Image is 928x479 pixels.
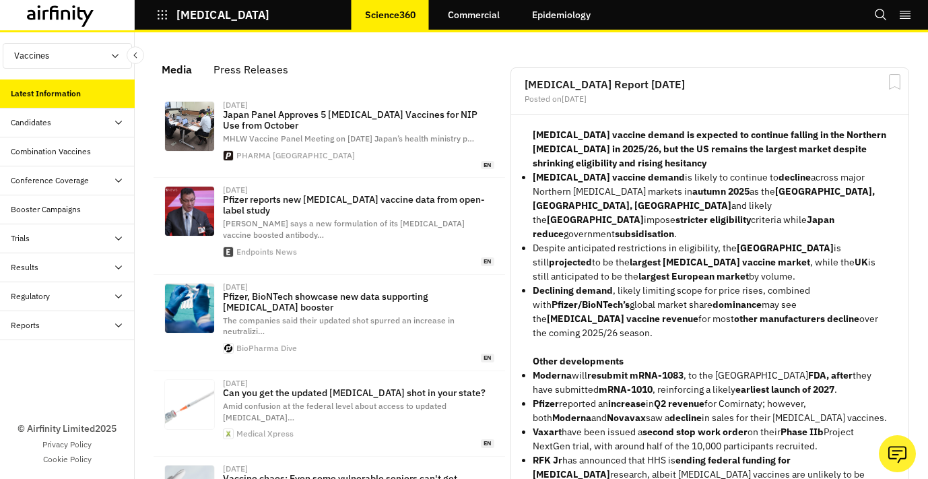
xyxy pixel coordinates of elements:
[533,129,886,169] strong: [MEDICAL_DATA] vaccine demand is expected to continue falling in the Northern [MEDICAL_DATA] in 2...
[599,383,653,395] strong: mRNA-1010
[533,397,559,410] strong: Pfizer
[692,185,750,197] strong: autumn 2025
[223,283,248,291] div: [DATE]
[223,401,446,422] span: Amid confusion at the federal level about access to updated [MEDICAL_DATA] …
[481,439,494,448] span: en
[42,439,92,451] a: Privacy Policy
[236,344,297,352] div: BioPharma Dive
[162,59,192,79] div: Media
[547,313,698,325] strong: [MEDICAL_DATA] vaccine revenue
[223,218,465,240] span: [PERSON_NAME] says a new formulation of its [MEDICAL_DATA] vaccine boosted antibody …
[11,174,89,187] div: Conference Coverage
[236,248,297,256] div: Endpoints News
[165,102,214,151] img: %E2%97%86%E4%BB%8A%E5%B9%B4%E5%BA%A6%E3%81%AE%E5%AE%9A%E6%9C%9F%E6%8E%A5%E7%A8%AE%E3%81%A7%E4%BD%...
[533,425,887,453] p: have been issued a on their Project NextGen trial, with around half of the 10,000 participants re...
[223,186,248,194] div: [DATE]
[223,194,494,216] p: Pfizer reports new [MEDICAL_DATA] vaccine data from open-label study
[224,151,233,160] img: apple-touch-icon.png
[223,291,494,313] p: Pfizer, BioNTech showcase new data supporting [MEDICAL_DATA] booster
[547,214,644,226] strong: [GEOGRAPHIC_DATA]
[365,9,416,20] p: Science360
[734,313,758,325] strong: other
[11,203,81,216] div: Booster Campaigns
[778,171,811,183] strong: decline
[165,187,214,236] img: Albert-Bourla-Pfizer-Getty-social1.jpg
[223,133,474,143] span: MHLW Vaccine Panel Meeting on [DATE] Japan’s health ministry p …
[223,101,248,109] div: [DATE]
[533,369,572,381] strong: Moderna
[525,79,895,90] h2: [MEDICAL_DATA] Report [DATE]
[43,453,92,466] a: Cookie Policy
[154,93,505,178] a: [DATE]Japan Panel Approves 5 [MEDICAL_DATA] Vaccines for NIP Use from OctoberMHLW Vaccine Panel M...
[165,380,214,429] img: covid-vaccine.jpg
[552,412,591,424] strong: Moderna
[11,261,38,274] div: Results
[549,256,592,268] strong: projected
[481,257,494,266] span: en
[533,426,562,438] strong: Vaxart
[808,369,853,381] strong: FDA, after
[11,88,81,100] div: Latest Information
[608,397,646,410] strong: increase
[213,59,288,79] div: Press Releases
[533,454,562,466] strong: RFK Jr
[781,426,824,438] strong: Phase IIb
[223,465,248,473] div: [DATE]
[533,241,887,284] p: Despite anticipated restrictions in eligibility, the is still to be the , while the is still anti...
[533,170,887,241] li: is likely to continue to across major Northern [MEDICAL_DATA] markets in as the and likely the im...
[223,109,494,131] p: Japan Panel Approves 5 [MEDICAL_DATA] Vaccines for NIP Use from October
[675,214,751,226] strong: stricter eligibility
[11,232,30,245] div: Trials
[712,298,762,311] strong: dominance
[11,319,40,331] div: Reports
[223,315,455,337] span: The companies said their updated shot spurred an increase in neutralizi …
[165,284,214,333] img: Z3M6Ly9kaXZlc2l0ZS1zdG9yYWdlL2RpdmVpbWFnZS9HZXR0eUltYWdlcy0xMjMzNzUyNTA5LmpwZw==.webp
[552,298,630,311] strong: Pfizer/BioNTech’s
[533,284,887,340] p: , likely limiting scope for price rises, combined with global market share may see the for most o...
[127,46,144,64] button: Close Sidebar
[735,383,834,395] strong: earliest launch of 2027
[654,397,704,410] strong: Q2 revenue
[615,228,674,240] strong: subsidisation
[154,371,505,457] a: [DATE]Can you get the updated [MEDICAL_DATA] shot in your state?Amid confusion at the federal lev...
[481,354,494,362] span: en
[224,429,233,439] img: web-app-manifest-512x512.png
[669,412,702,424] strong: decline
[224,344,233,353] img: apple-touch-icon.png
[760,313,859,325] strong: manufacturers decline
[879,435,916,472] button: Ask our analysts
[223,387,494,398] p: Can you get the updated [MEDICAL_DATA] shot in your state?
[737,242,834,254] strong: [GEOGRAPHIC_DATA]
[886,73,903,90] svg: Bookmark Report
[642,426,748,438] strong: second stop work order
[533,369,887,397] p: will , to the [GEOGRAPHIC_DATA] they have submitted , reinforcing a likely .
[11,146,91,158] div: Combination Vaccines
[154,178,505,274] a: [DATE]Pfizer reports new [MEDICAL_DATA] vaccine data from open-label study[PERSON_NAME] says a ne...
[587,369,684,381] strong: resubmit mRNA-1083
[11,117,51,129] div: Candidates
[525,95,895,103] div: Posted on [DATE]
[176,9,269,21] p: [MEDICAL_DATA]
[224,247,233,257] img: apple-touch-icon.png
[607,412,646,424] strong: Novavax
[481,161,494,170] span: en
[11,290,50,302] div: Regulatory
[533,171,685,183] strong: [MEDICAL_DATA] vaccine demand
[533,397,887,425] p: reported an in for Comirnaty; however, both and saw a in sales for their [MEDICAL_DATA] vaccines.
[3,43,132,69] button: Vaccines
[236,152,355,160] div: PHARMA [GEOGRAPHIC_DATA]
[638,270,749,282] strong: largest European market
[533,355,624,367] strong: Other developments
[533,284,613,296] strong: Declining demand
[156,3,269,26] button: [MEDICAL_DATA]
[874,3,888,26] button: Search
[18,422,117,436] p: © Airfinity Limited 2025
[236,430,294,438] div: Medical Xpress
[855,256,868,268] strong: UK
[630,256,810,268] strong: largest [MEDICAL_DATA] vaccine market
[223,379,248,387] div: [DATE]
[154,275,505,371] a: [DATE]Pfizer, BioNTech showcase new data supporting [MEDICAL_DATA] boosterThe companies said thei...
